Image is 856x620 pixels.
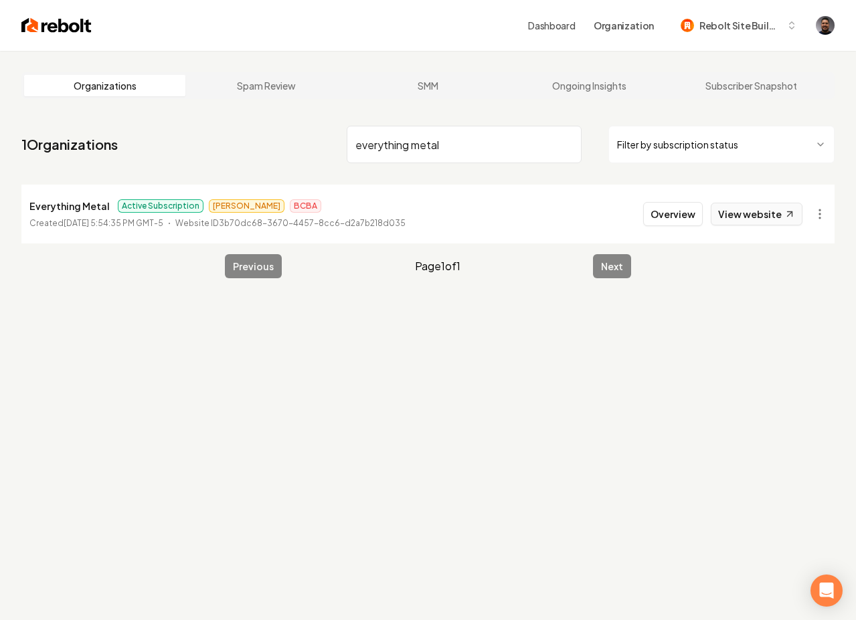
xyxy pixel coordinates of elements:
button: Organization [586,13,662,37]
a: Organizations [24,75,185,96]
p: Everything Metal [29,198,110,214]
time: [DATE] 5:54:35 PM GMT-5 [64,218,163,228]
span: BCBA [290,199,321,213]
span: Page 1 of 1 [415,258,460,274]
a: Ongoing Insights [509,75,670,96]
img: Rebolt Site Builder [681,19,694,32]
a: Subscriber Snapshot [671,75,832,96]
button: Open user button [816,16,835,35]
img: Daniel Humberto Ortega Celis [816,16,835,35]
a: Spam Review [185,75,347,96]
a: 1Organizations [21,135,118,154]
button: Overview [643,202,703,226]
a: SMM [347,75,509,96]
p: Website ID 3b70dc68-3670-4457-8cc6-d2a7b218d035 [175,217,406,230]
span: Rebolt Site Builder [699,19,781,33]
p: Created [29,217,163,230]
a: Dashboard [528,19,575,32]
span: [PERSON_NAME] [209,199,284,213]
span: Active Subscription [118,199,203,213]
a: View website [711,203,802,225]
div: Open Intercom Messenger [810,575,843,607]
img: Rebolt Logo [21,16,92,35]
input: Search by name or ID [347,126,582,163]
